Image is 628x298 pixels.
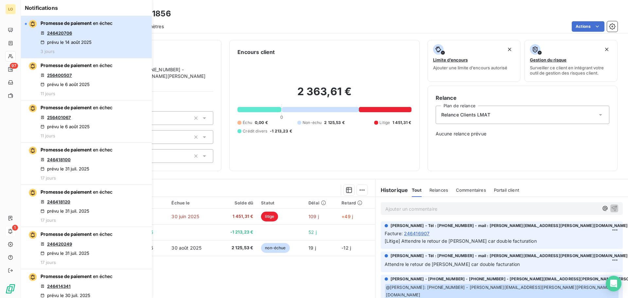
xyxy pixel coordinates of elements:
[261,200,301,205] div: Statut
[47,30,72,36] a: 246420706
[41,166,89,171] div: prévu le 31 juil. 2025
[93,20,113,26] span: en échec
[47,157,71,162] a: 246418100
[47,284,71,289] a: 246414341
[385,238,537,244] span: [Litige] Attendre le retour de [PERSON_NAME] car double facturation
[47,115,71,120] a: 256401067
[404,230,429,237] span: 246416907
[221,229,253,236] span: -1 213,23 €
[41,91,55,96] span: 11 jours
[429,187,448,193] span: Relances
[47,199,70,204] a: 246418120
[572,21,604,32] button: Actions
[5,64,15,75] a: 97
[41,208,89,214] div: prévu le 31 juil. 2025
[41,260,56,265] span: 17 jours
[5,284,16,294] img: Logo LeanPay
[5,4,16,14] div: LO
[93,105,113,110] span: en échec
[261,243,289,253] span: non-échue
[93,273,113,279] span: en échec
[93,147,113,152] span: en échec
[308,214,319,219] span: 109 j
[41,82,90,87] div: prévu le 6 août 2025
[308,200,334,205] div: Délai
[171,245,201,251] span: 30 août 2025
[270,128,292,134] span: -1 213,23 €
[41,293,90,298] div: prévu le 30 juil. 2025
[171,200,213,205] div: Échue le
[341,214,353,219] span: +49 j
[25,4,148,12] h6: Notifications
[41,189,92,195] span: Promesse de paiement
[221,213,253,220] span: 1 451,31 €
[41,251,89,256] div: prévu le 31 juil. 2025
[221,200,253,205] div: Solde dû
[280,114,283,120] span: 0
[21,143,152,185] button: Promesse de paiement en échec246418100prévu le 31 juil. 202517 jours
[41,20,92,26] span: Promesse de paiement
[385,261,520,267] span: Attendre le retour de [PERSON_NAME] car double facturation
[324,120,345,126] span: 2 125,53 €
[41,62,92,68] span: Promesse de paiement
[237,48,275,56] h6: Encours client
[41,147,92,152] span: Promesse de paiement
[524,40,618,82] button: Gestion du risqueSurveiller ce client en intégrant votre outil de gestion des risques client.
[341,245,351,251] span: -12 j
[341,200,371,205] div: Retard
[375,186,408,194] h6: Historique
[21,227,152,269] button: Promesse de paiement en échec246420249prévu le 31 juil. 202517 jours
[93,231,113,237] span: en échec
[10,63,18,69] span: 97
[303,120,322,126] span: Non-échu
[456,187,486,193] span: Commentaires
[412,187,422,193] span: Tout
[171,214,199,219] span: 30 juin 2025
[433,65,507,70] span: Ajouter une limite d’encours autorisé
[21,58,152,100] button: Promesse de paiement en échec256400507prévu le 6 août 202511 jours
[12,225,18,231] span: 1
[243,128,267,134] span: Crédit divers
[41,273,92,279] span: Promesse de paiement
[379,120,390,126] span: Litige
[47,73,72,78] a: 256400507
[41,218,56,223] span: 17 jours
[41,124,90,129] div: prévu le 6 août 2025
[41,231,92,237] span: Promesse de paiement
[261,212,278,221] span: litige
[530,57,567,62] span: Gestion du risque
[494,187,519,193] span: Portail client
[41,175,56,181] span: 17 jours
[255,120,268,126] span: 0,00 €
[436,94,609,102] h6: Relance
[436,131,609,137] span: Aucune relance prévue
[41,40,92,45] div: prévu le 14 août 2025
[221,245,253,251] span: 2 125,53 €
[308,229,317,235] span: 52 j
[530,65,612,76] span: Surveiller ce client en intégrant votre outil de gestion des risques client.
[21,100,152,143] button: Promesse de paiement en échec256401067prévu le 6 août 202511 jours
[433,57,468,62] span: Limite d’encours
[93,189,113,195] span: en échec
[427,40,521,82] button: Limite d’encoursAjouter une limite d’encours autorisé
[606,276,621,291] div: Open Intercom Messenger
[441,112,490,118] span: Relance Clients LMAT
[21,16,152,58] button: Promesse de paiement en échec246420706prévu le 14 août 20253 jours
[385,230,403,237] span: Facture :
[243,120,252,126] span: Échu
[93,62,113,68] span: en échec
[308,245,316,251] span: 19 j
[21,185,152,227] button: Promesse de paiement en échec246418120prévu le 31 juil. 202517 jours
[391,223,628,229] span: [PERSON_NAME] - Tél : [PHONE_NUMBER] - mail : [PERSON_NAME][EMAIL_ADDRESS][PERSON_NAME][DOMAIN_NAME]
[41,49,55,54] span: 3 jours
[237,85,411,105] h2: 2 363,61 €
[47,241,72,247] a: 246420249
[391,253,628,259] span: [PERSON_NAME] - Tél : [PHONE_NUMBER] - mail : [PERSON_NAME][EMAIL_ADDRESS][PERSON_NAME][DOMAIN_NAME]
[392,120,411,126] span: 1 451,31 €
[41,133,55,138] span: 11 jours
[41,105,92,110] span: Promesse de paiement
